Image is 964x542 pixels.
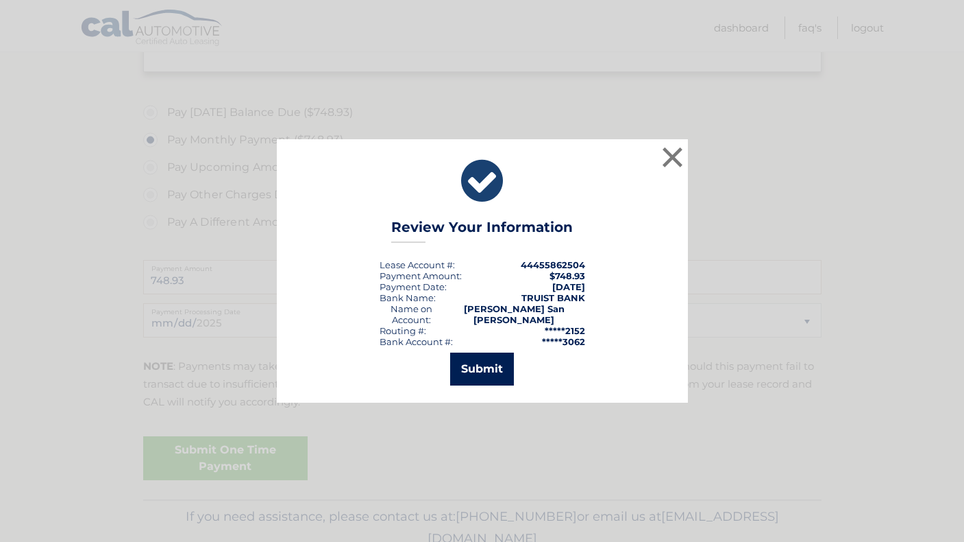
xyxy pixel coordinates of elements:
[380,336,453,347] div: Bank Account #:
[380,281,447,292] div: :
[380,281,445,292] span: Payment Date
[380,270,462,281] div: Payment Amount:
[450,353,514,386] button: Submit
[391,219,573,243] h3: Review Your Information
[464,303,565,325] strong: [PERSON_NAME] San [PERSON_NAME]
[552,281,585,292] span: [DATE]
[380,259,455,270] div: Lease Account #:
[521,259,585,270] strong: 44455862504
[549,270,585,281] span: $748.93
[659,143,687,171] button: ×
[521,292,585,303] strong: TRUIST BANK
[380,325,426,336] div: Routing #:
[380,292,436,303] div: Bank Name:
[380,303,443,325] div: Name on Account:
